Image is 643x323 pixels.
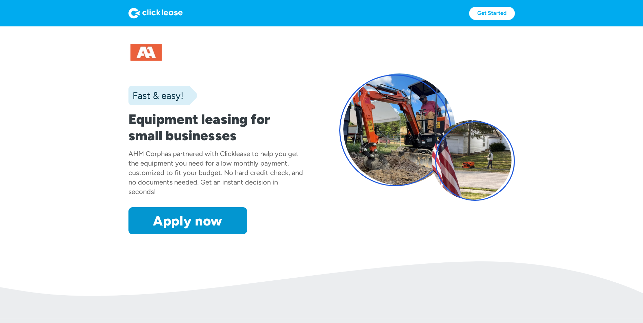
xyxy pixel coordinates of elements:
div: has partnered with Clicklease to help you get the equipment you need for a low monthly payment, c... [128,150,303,196]
h1: Equipment leasing for small businesses [128,111,304,144]
div: AHM Corp [128,150,161,158]
img: Logo [128,8,183,19]
a: Get Started [469,7,515,20]
a: Apply now [128,207,247,234]
div: Fast & easy! [128,89,183,102]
